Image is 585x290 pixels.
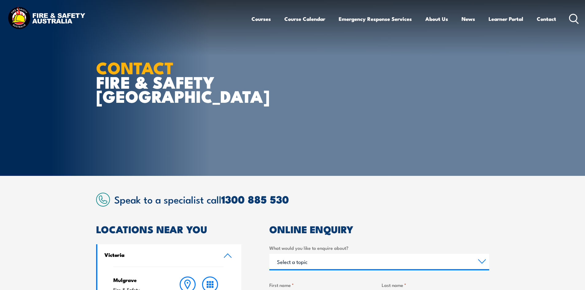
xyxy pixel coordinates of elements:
[269,244,489,251] label: What would you like to enquire about?
[252,11,271,27] a: Courses
[96,60,248,103] h1: FIRE & SAFETY [GEOGRAPHIC_DATA]
[489,11,523,27] a: Learner Portal
[97,244,242,267] a: Victoria
[382,281,489,288] label: Last name
[96,225,242,233] h2: LOCATIONS NEAR YOU
[284,11,325,27] a: Course Calendar
[96,54,174,80] strong: CONTACT
[462,11,475,27] a: News
[339,11,412,27] a: Emergency Response Services
[269,281,377,288] label: First name
[425,11,448,27] a: About Us
[114,194,489,205] h2: Speak to a specialist call
[113,276,165,283] h4: Mulgrave
[221,191,289,207] a: 1300 885 530
[104,251,214,258] h4: Victoria
[537,11,556,27] a: Contact
[269,225,489,233] h2: ONLINE ENQUIRY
